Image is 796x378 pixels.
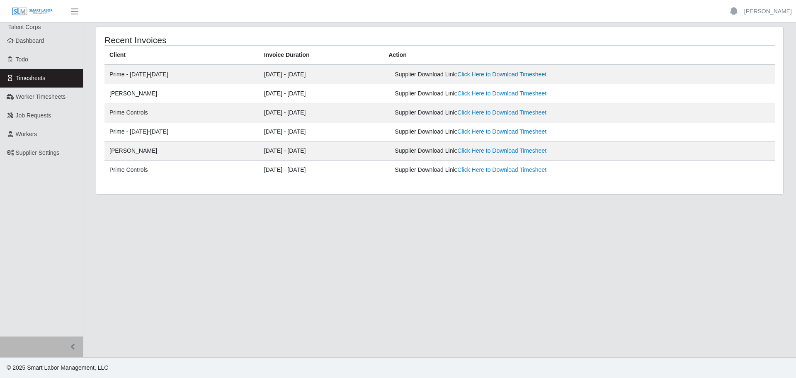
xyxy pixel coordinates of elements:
[395,166,636,174] div: Supplier Download Link:
[395,89,636,98] div: Supplier Download Link:
[16,93,66,100] span: Worker Timesheets
[259,46,384,65] th: Invoice Duration
[16,131,37,137] span: Workers
[457,71,546,78] a: Click Here to Download Timesheet
[104,122,259,141] td: Prime - [DATE]-[DATE]
[259,122,384,141] td: [DATE] - [DATE]
[104,141,259,161] td: [PERSON_NAME]
[104,35,376,45] h4: Recent Invoices
[395,146,636,155] div: Supplier Download Link:
[395,108,636,117] div: Supplier Download Link:
[259,141,384,161] td: [DATE] - [DATE]
[104,65,259,84] td: Prime - [DATE]-[DATE]
[259,65,384,84] td: [DATE] - [DATE]
[395,127,636,136] div: Supplier Download Link:
[744,7,792,16] a: [PERSON_NAME]
[457,128,546,135] a: Click Here to Download Timesheet
[104,103,259,122] td: Prime Controls
[457,166,546,173] a: Click Here to Download Timesheet
[259,103,384,122] td: [DATE] - [DATE]
[16,37,44,44] span: Dashboard
[457,109,546,116] a: Click Here to Download Timesheet
[259,161,384,180] td: [DATE] - [DATE]
[16,149,60,156] span: Supplier Settings
[395,70,636,79] div: Supplier Download Link:
[457,90,546,97] a: Click Here to Download Timesheet
[104,84,259,103] td: [PERSON_NAME]
[12,7,53,16] img: SLM Logo
[104,161,259,180] td: Prime Controls
[7,364,108,371] span: © 2025 Smart Labor Management, LLC
[104,46,259,65] th: Client
[16,56,28,63] span: Todo
[383,46,775,65] th: Action
[259,84,384,103] td: [DATE] - [DATE]
[16,112,51,119] span: Job Requests
[457,147,546,154] a: Click Here to Download Timesheet
[16,75,46,81] span: Timesheets
[8,24,41,30] span: Talent Corps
